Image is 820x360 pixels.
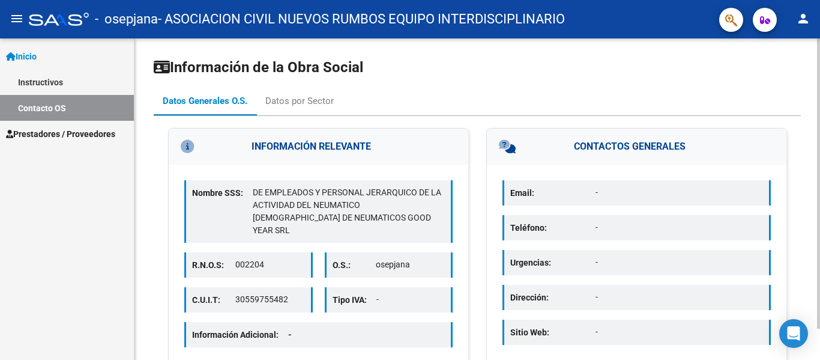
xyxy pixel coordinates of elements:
[169,129,468,165] h3: INFORMACIÓN RELEVANTE
[595,186,763,199] p: -
[154,58,801,77] h1: Información de la Obra Social
[595,291,763,304] p: -
[376,293,445,306] p: -
[510,221,595,234] p: Teléfono:
[235,258,304,271] p: 002204
[192,186,253,200] p: Nombre SSS:
[10,11,24,26] mat-icon: menu
[265,94,334,108] div: Datos por Sector
[595,326,763,338] p: -
[510,256,595,269] p: Urgencias:
[163,94,247,108] div: Datos Generales O.S.
[192,328,301,341] p: Información Adicional:
[510,326,595,339] p: Sitio Web:
[95,6,158,32] span: - osepjana
[333,293,376,307] p: Tipo IVA:
[510,186,595,200] p: Email:
[192,258,235,272] p: R.N.O.S:
[595,221,763,234] p: -
[595,256,763,269] p: -
[376,258,445,271] p: osepjana
[796,11,810,26] mat-icon: person
[288,330,292,340] span: -
[6,50,37,63] span: Inicio
[158,6,565,32] span: - ASOCIACION CIVIL NUEVOS RUMBOS EQUIPO INTERDISCIPLINARIO
[6,127,115,141] span: Prestadores / Proveedores
[487,129,786,165] h3: CONTACTOS GENERALES
[235,293,304,306] p: 30559755482
[333,258,376,272] p: O.S.:
[192,293,235,307] p: C.U.I.T:
[510,291,595,304] p: Dirección:
[779,319,808,348] div: Open Intercom Messenger
[253,186,445,237] p: DE EMPLEADOS Y PERSONAL JERARQUICO DE LA ACTIVIDAD DEL NEUMATICO [DEMOGRAPHIC_DATA] DE NEUMATICOS...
